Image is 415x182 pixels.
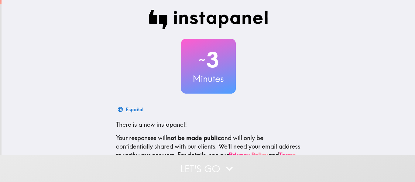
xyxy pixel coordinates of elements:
[181,72,236,85] h3: Minutes
[116,121,187,128] span: There is a new instapanel!
[198,51,206,69] span: ~
[116,103,146,115] button: Español
[126,105,143,114] div: Español
[149,10,268,29] img: Instapanel
[167,134,221,142] b: not be made public
[229,151,268,159] a: Privacy Policy
[181,47,236,72] h2: 3
[116,134,301,159] p: Your responses will and will only be confidentially shared with our clients. We'll need your emai...
[279,151,296,159] a: Terms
